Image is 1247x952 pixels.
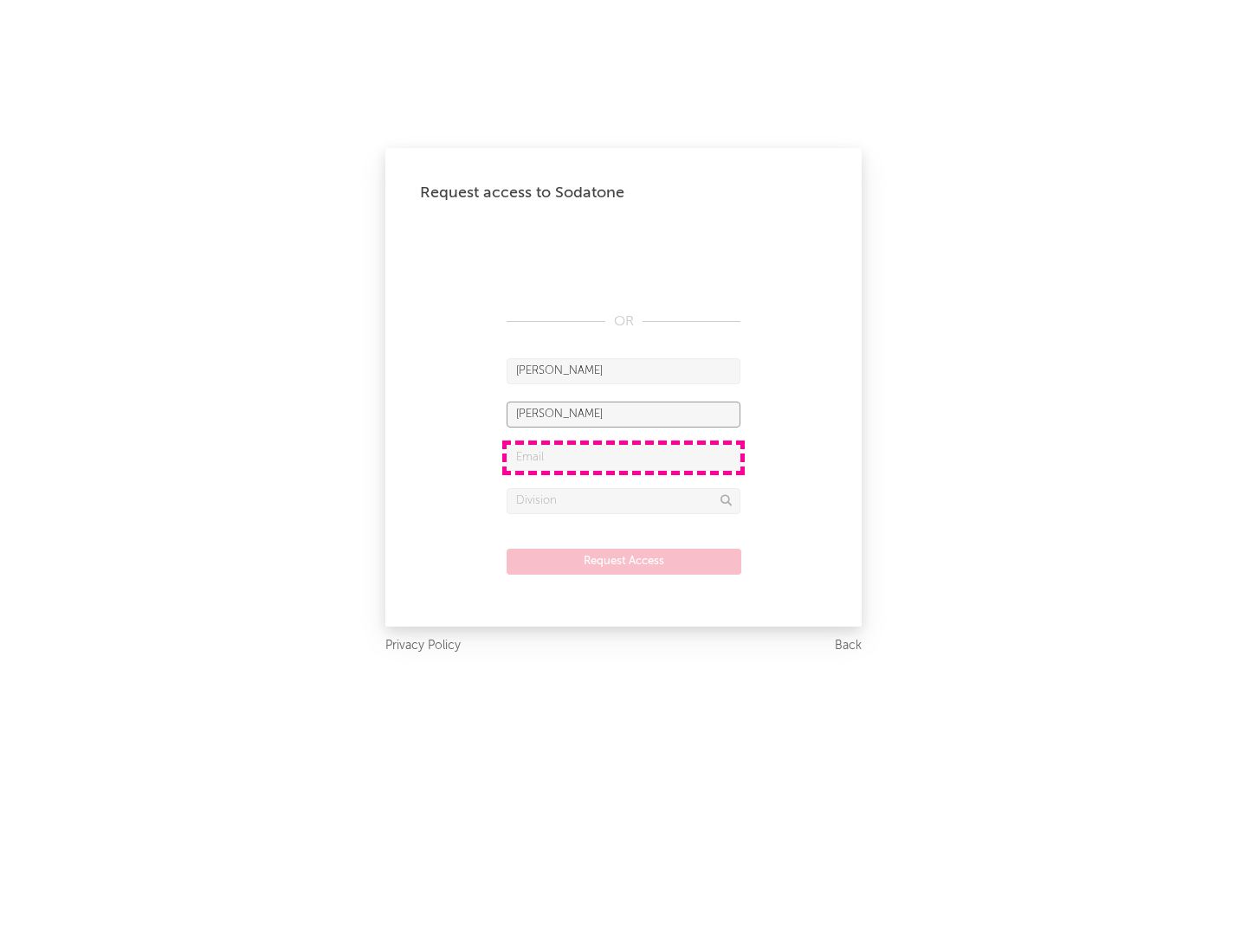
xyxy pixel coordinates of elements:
[385,635,461,657] a: Privacy Policy
[507,488,740,514] input: Division
[420,183,827,203] div: Request access to Sodatone
[507,358,740,384] input: First Name
[507,402,740,428] input: Last Name
[835,635,862,657] a: Back
[507,445,740,471] input: Email
[507,312,740,332] div: OR
[507,549,741,575] button: Request Access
